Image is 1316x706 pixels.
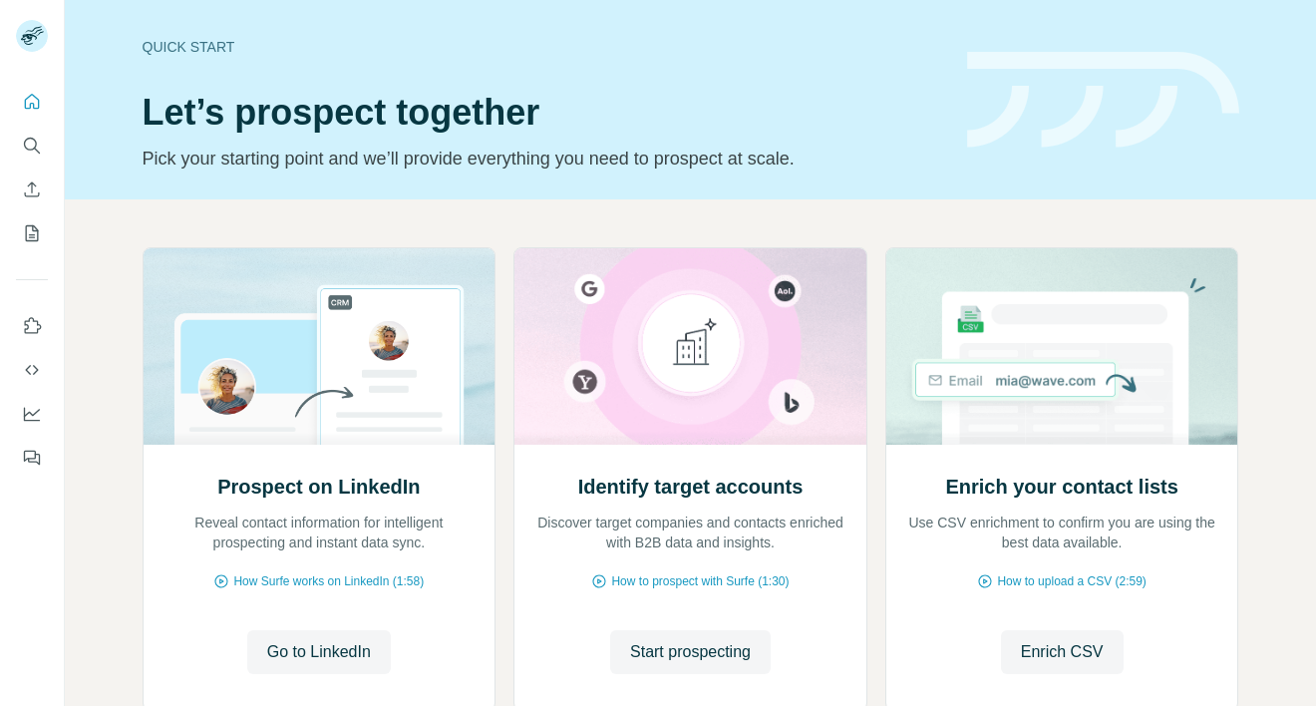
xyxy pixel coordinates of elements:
button: Enrich CSV [1001,630,1124,674]
p: Use CSV enrichment to confirm you are using the best data available. [906,513,1218,552]
button: Use Surfe on LinkedIn [16,308,48,344]
p: Pick your starting point and we’ll provide everything you need to prospect at scale. [143,145,943,173]
img: banner [967,52,1239,149]
span: How to prospect with Surfe (1:30) [611,572,789,590]
p: Discover target companies and contacts enriched with B2B data and insights. [534,513,846,552]
button: My lists [16,215,48,251]
h2: Enrich your contact lists [945,473,1177,501]
button: Feedback [16,440,48,476]
img: Prospect on LinkedIn [143,248,496,445]
h2: Prospect on LinkedIn [217,473,420,501]
span: Enrich CSV [1021,640,1104,664]
span: Start prospecting [630,640,751,664]
button: Use Surfe API [16,352,48,388]
h2: Identify target accounts [578,473,804,501]
span: How Surfe works on LinkedIn (1:58) [233,572,424,590]
button: Quick start [16,84,48,120]
button: Dashboard [16,396,48,432]
button: Start prospecting [610,630,771,674]
img: Identify target accounts [513,248,867,445]
button: Go to LinkedIn [247,630,391,674]
h1: Let’s prospect together [143,93,943,133]
div: Quick start [143,37,943,57]
span: Go to LinkedIn [267,640,371,664]
button: Search [16,128,48,164]
span: How to upload a CSV (2:59) [997,572,1146,590]
p: Reveal contact information for intelligent prospecting and instant data sync. [164,513,476,552]
button: Enrich CSV [16,172,48,207]
img: Enrich your contact lists [885,248,1239,445]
